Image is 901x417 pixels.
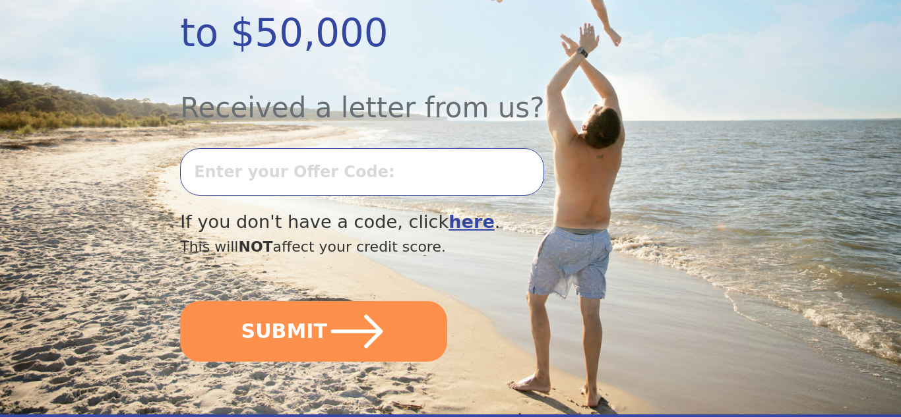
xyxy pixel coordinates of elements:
[180,148,544,196] input: Enter your Offer Code:
[180,236,640,258] div: This will affect your credit score.
[449,211,495,232] a: here
[180,62,640,128] div: Received a letter from us?
[238,238,272,255] span: NOT
[180,209,640,236] div: If you don't have a code, click .
[180,301,447,362] button: SUBMIT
